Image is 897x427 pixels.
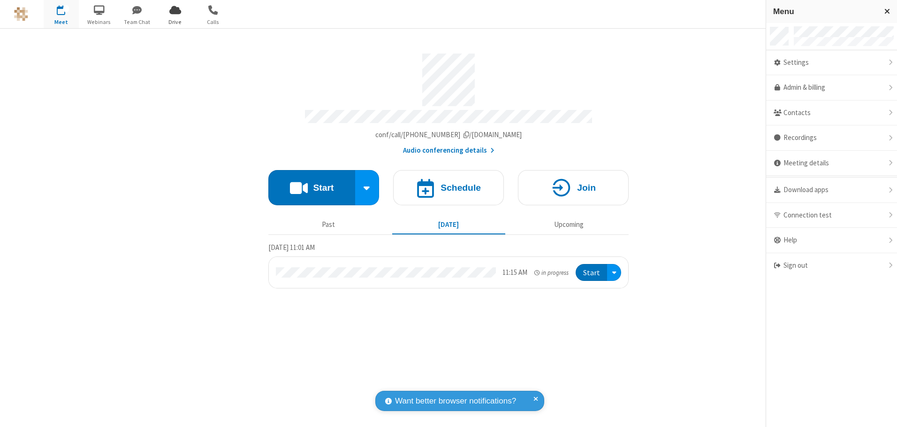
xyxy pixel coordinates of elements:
span: Want better browser notifications? [395,395,516,407]
button: Schedule [393,170,504,205]
div: Recordings [766,125,897,151]
h4: Start [313,183,334,192]
button: Past [272,216,385,233]
div: 11:15 AM [502,267,527,278]
button: Audio conferencing details [403,145,494,156]
div: Meeting details [766,151,897,176]
section: Account details [268,47,629,156]
h4: Join [577,183,596,192]
button: Upcoming [512,216,625,233]
div: Download apps [766,178,897,203]
div: Contacts [766,101,897,126]
em: in progress [534,268,569,277]
div: Start conference options [355,170,380,205]
span: Webinars [82,18,117,26]
span: Calls [196,18,231,26]
button: [DATE] [392,216,505,233]
div: Help [766,228,897,253]
span: Meet [44,18,79,26]
a: Admin & billing [766,75,897,101]
section: Today's Meetings [268,242,629,289]
div: Connection test [766,203,897,228]
div: Open menu [607,264,621,281]
span: Copy my meeting room link [375,130,522,139]
button: Join [518,170,629,205]
span: Drive [158,18,193,26]
button: Start [268,170,355,205]
span: [DATE] 11:01 AM [268,243,315,252]
h3: Menu [773,7,876,16]
div: 1 [63,5,69,12]
span: Team Chat [120,18,155,26]
div: Settings [766,50,897,76]
h4: Schedule [441,183,481,192]
button: Start [576,264,607,281]
button: Copy my meeting room linkCopy my meeting room link [375,130,522,140]
img: QA Selenium DO NOT DELETE OR CHANGE [14,7,28,21]
div: Sign out [766,253,897,278]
